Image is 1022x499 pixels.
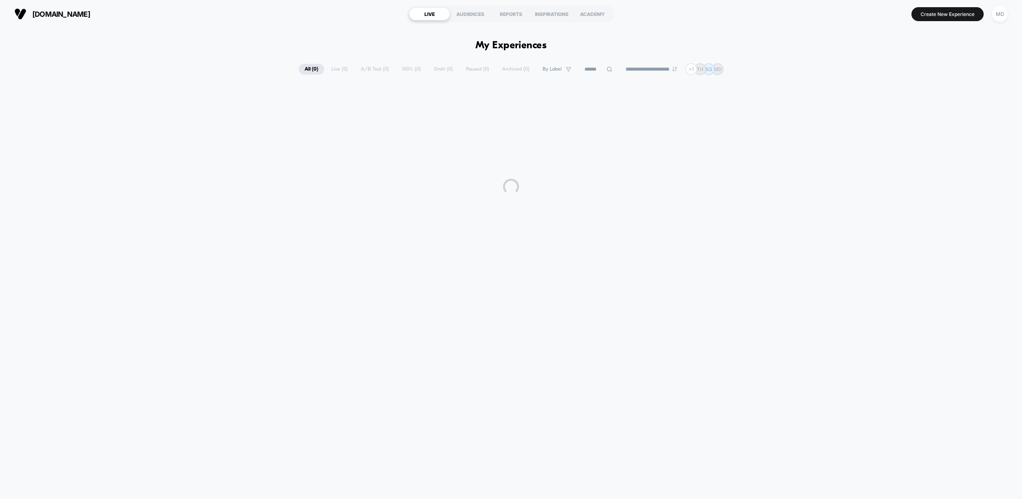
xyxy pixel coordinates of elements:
div: INSPIRATIONS [531,8,572,20]
div: LIVE [409,8,450,20]
p: TH [697,66,703,72]
button: [DOMAIN_NAME] [12,8,93,20]
span: [DOMAIN_NAME] [32,10,90,18]
div: AUDIENCES [450,8,491,20]
div: ACADEMY [572,8,613,20]
p: SG [705,66,712,72]
button: MD [990,6,1010,22]
h1: My Experiences [475,40,547,51]
button: Create New Experience [911,7,984,21]
div: + 1 [685,63,697,75]
span: By Label [543,66,562,72]
div: MD [992,6,1008,22]
img: Visually logo [14,8,26,20]
span: All ( 0 ) [299,64,324,75]
img: end [672,67,677,71]
p: MD [714,66,722,72]
div: REPORTS [491,8,531,20]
